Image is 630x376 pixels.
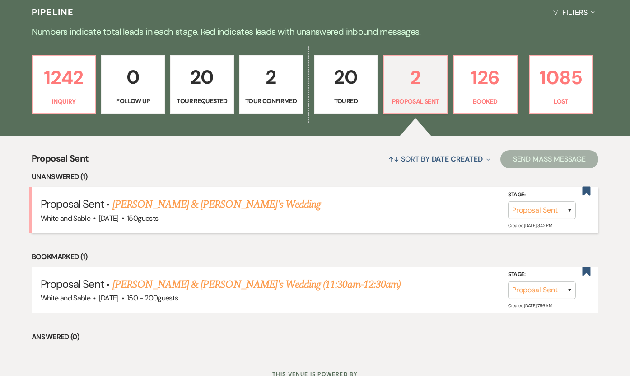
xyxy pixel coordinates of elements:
[99,214,119,223] span: [DATE]
[508,190,576,200] label: Stage:
[41,293,90,303] span: White and Sable
[383,55,448,114] a: 2Proposal Sent
[41,214,90,223] span: White and Sable
[32,152,89,171] span: Proposal Sent
[112,276,401,293] a: [PERSON_NAME] & [PERSON_NAME]'s Wedding (11:30am-12:30am)
[41,277,104,291] span: Proposal Sent
[38,96,90,106] p: Inquiry
[459,62,511,93] p: 126
[529,55,593,114] a: 1085Lost
[176,96,228,106] p: Tour Requested
[32,251,599,263] li: Bookmarked (1)
[99,293,119,303] span: [DATE]
[508,270,576,280] label: Stage:
[459,96,511,106] p: Booked
[245,62,297,92] p: 2
[432,154,483,164] span: Date Created
[127,214,158,223] span: 150 guests
[101,55,165,114] a: 0Follow Up
[549,0,598,24] button: Filters
[32,331,599,343] li: Answered (0)
[127,293,178,303] span: 150 - 200 guests
[535,96,587,106] p: Lost
[32,6,74,19] h3: Pipeline
[389,96,441,106] p: Proposal Sent
[314,55,378,114] a: 20Toured
[32,55,96,114] a: 1242Inquiry
[388,154,399,164] span: ↑↓
[112,196,321,213] a: [PERSON_NAME] & [PERSON_NAME]'s Wedding
[32,171,599,183] li: Unanswered (1)
[453,55,518,114] a: 126Booked
[176,62,228,92] p: 20
[245,96,297,106] p: Tour Confirmed
[535,62,587,93] p: 1085
[320,96,372,106] p: Toured
[508,303,552,309] span: Created: [DATE] 7:56 AM
[41,197,104,211] span: Proposal Sent
[389,62,441,93] p: 2
[170,55,234,114] a: 20Tour Requested
[239,55,303,114] a: 2Tour Confirmed
[508,223,552,228] span: Created: [DATE] 3:42 PM
[107,96,159,106] p: Follow Up
[38,62,90,93] p: 1242
[320,62,372,92] p: 20
[500,150,599,168] button: Send Mass Message
[107,62,159,92] p: 0
[385,147,493,171] button: Sort By Date Created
